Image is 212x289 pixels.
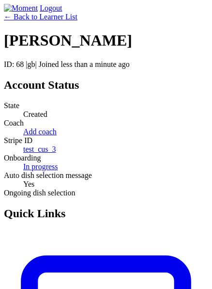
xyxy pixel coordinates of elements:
[4,136,208,145] dt: Stripe ID
[23,180,34,188] span: Yes
[4,79,208,92] h2: Account Status
[4,13,77,21] a: ← Back to Learner List
[4,4,38,13] img: Moment
[4,171,208,180] dt: Auto dish selection message
[4,101,208,110] dt: State
[4,189,208,197] dt: Ongoing dish selection
[4,60,208,69] p: ID: 68 | | Joined less than a minute ago
[4,154,208,162] dt: Onboarding
[4,32,208,49] h1: [PERSON_NAME]
[40,4,62,12] a: Logout
[23,128,57,136] a: Add coach
[4,207,208,220] h2: Quick Links
[4,119,208,128] dt: Coach
[23,110,47,118] span: Created
[23,162,58,171] a: In progress
[28,60,35,68] span: gb
[23,145,56,153] a: test_cus_3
